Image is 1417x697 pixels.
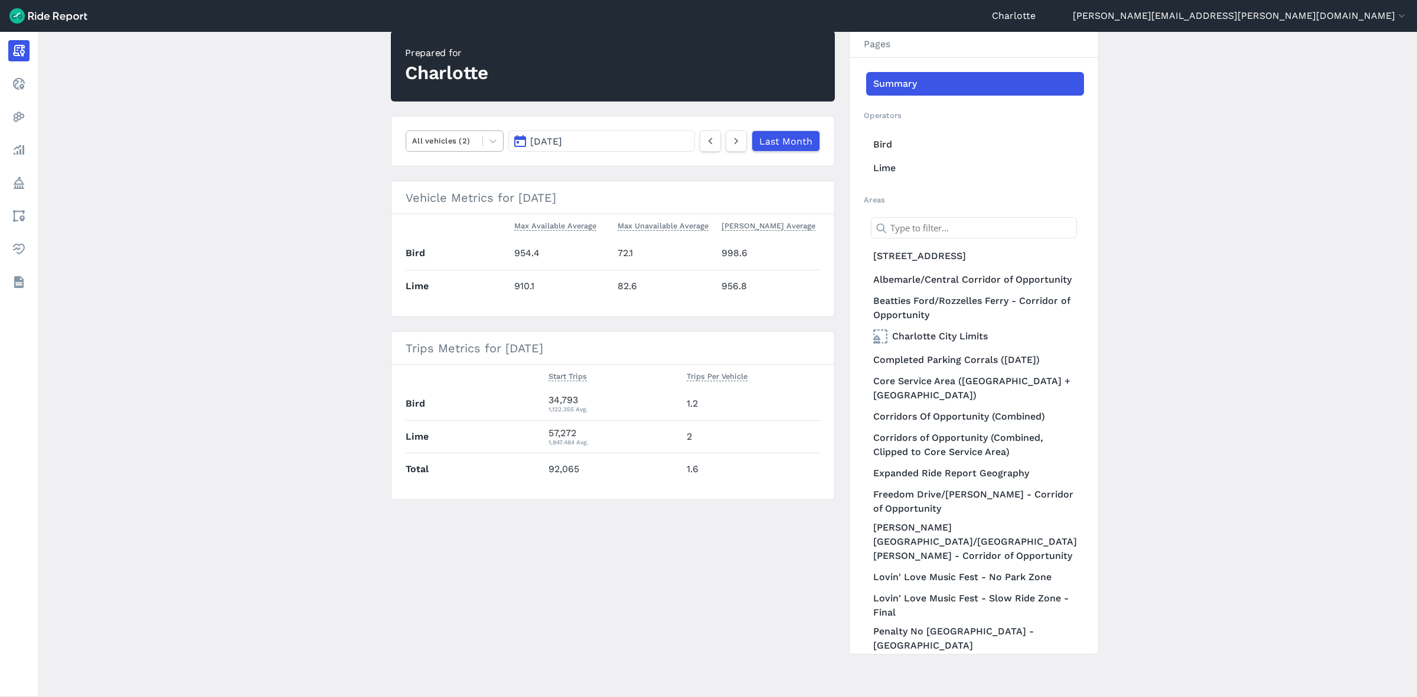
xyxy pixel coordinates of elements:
[548,404,677,414] div: 1,122.355 Avg.
[866,428,1084,462] a: Corridors of Opportunity (Combined, Clipped to Core Service Area)
[866,485,1084,518] a: Freedom Drive/[PERSON_NAME] - Corridor of Opportunity
[8,238,30,260] a: Health
[514,219,596,233] button: Max Available Average
[510,237,613,270] td: 954.4
[8,106,30,127] a: Heatmaps
[866,589,1084,622] a: Lovin' Love Music Fest - Slow Ride Zone - Final
[391,181,834,214] h3: Vehicle Metrics for [DATE]
[866,518,1084,565] a: [PERSON_NAME][GEOGRAPHIC_DATA]/[GEOGRAPHIC_DATA][PERSON_NAME] - Corridor of Opportunity
[687,369,747,384] button: Trips Per Vehicle
[717,270,821,302] td: 956.8
[864,110,1084,121] h2: Operators
[850,31,1098,58] h3: Pages
[613,237,717,270] td: 72.1
[548,393,677,414] div: 34,793
[687,369,747,381] span: Trips Per Vehicle
[866,268,1084,292] a: Albemarle/Central Corridor of Opportunity
[405,46,488,60] div: Prepared for
[8,172,30,194] a: Policy
[8,205,30,227] a: Areas
[866,565,1084,589] a: Lovin' Love Music Fest - No Park Zone
[618,219,708,231] span: Max Unavailable Average
[544,453,682,485] td: 92,065
[406,420,544,453] th: Lime
[866,133,1084,156] a: Bird
[1073,9,1408,23] button: [PERSON_NAME][EMAIL_ADDRESS][PERSON_NAME][DOMAIN_NAME]
[866,622,1084,655] a: Penalty No [GEOGRAPHIC_DATA] - [GEOGRAPHIC_DATA]
[721,219,815,231] span: [PERSON_NAME] Average
[405,60,488,86] div: Charlotte
[752,130,820,152] a: Last Month
[548,369,587,384] button: Start Trips
[548,369,587,381] span: Start Trips
[406,270,510,302] th: Lime
[866,372,1084,405] a: Core Service Area ([GEOGRAPHIC_DATA] + [GEOGRAPHIC_DATA])
[866,156,1084,180] a: Lime
[548,437,677,447] div: 1,847.484 Avg.
[682,420,820,453] td: 2
[866,325,1084,348] a: Charlotte City Limits
[8,40,30,61] a: Report
[864,194,1084,205] h2: Areas
[8,73,30,94] a: Realtime
[8,271,30,293] a: Datasets
[866,405,1084,428] a: Corridors Of Opportunity (Combined)
[871,217,1077,238] input: Type to filter...
[508,130,695,152] button: [DATE]
[406,237,510,270] th: Bird
[866,348,1084,372] a: Completed Parking Corrals ([DATE])
[866,462,1084,485] a: Expanded Ride Report Geography
[682,388,820,420] td: 1.2
[613,270,717,302] td: 82.6
[866,72,1084,96] a: Summary
[8,139,30,161] a: Analyze
[717,237,821,270] td: 998.6
[866,292,1084,325] a: Beatties Ford/Rozzelles Ferry - Corridor of Opportunity
[530,136,562,147] span: [DATE]
[618,219,708,233] button: Max Unavailable Average
[866,244,1084,268] a: [STREET_ADDRESS]
[391,332,834,365] h3: Trips Metrics for [DATE]
[9,8,87,24] img: Ride Report
[406,388,544,420] th: Bird
[406,453,544,485] th: Total
[682,453,820,485] td: 1.6
[514,219,596,231] span: Max Available Average
[548,426,677,447] div: 57,272
[510,270,613,302] td: 910.1
[992,9,1036,23] a: Charlotte
[721,219,815,233] button: [PERSON_NAME] Average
